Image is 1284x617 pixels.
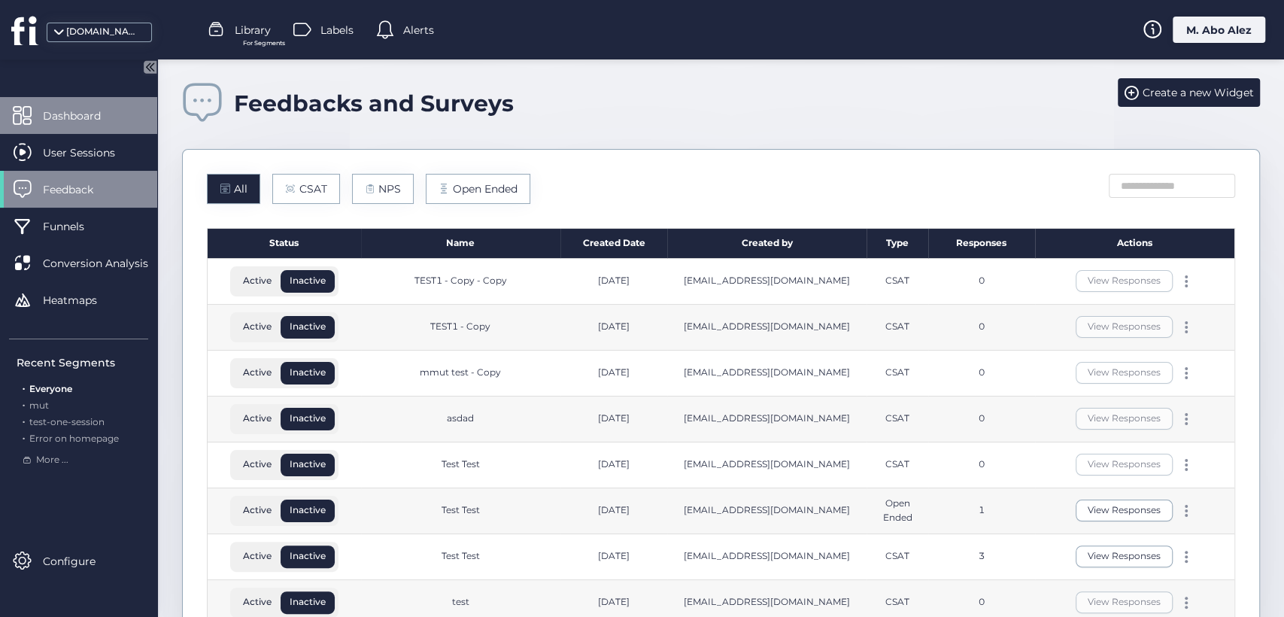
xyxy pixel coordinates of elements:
span: Funnels [43,218,107,235]
div: [DATE] [598,549,630,564]
span: test-one-session [29,416,105,427]
span: Alerts [403,22,434,38]
span: Active [234,503,281,517]
div: 0 [979,457,985,472]
div: CSAT [885,549,909,564]
mat-button-toggle-group: Switch State [230,450,338,480]
div: Feedbacks and Surveys [234,90,514,117]
div: CSAT [885,274,909,288]
span: Inactive [281,320,335,333]
mat-button-toggle-group: Switch State [230,404,338,434]
div: [EMAIL_ADDRESS][DOMAIN_NAME] [684,503,850,518]
mat-button-toggle-group: Switch State [230,542,338,572]
span: Active [234,549,281,563]
span: NPS [378,181,401,197]
div: Test Test [442,549,480,564]
span: More ... [36,453,68,467]
div: [EMAIL_ADDRESS][DOMAIN_NAME] [684,549,850,564]
span: mut [29,400,49,411]
div: 0 [979,320,985,334]
div: [EMAIL_ADDRESS][DOMAIN_NAME] [684,457,850,472]
mat-button-toggle-group: Switch State [230,312,338,342]
span: CSAT [299,181,327,197]
div: [DATE] [598,595,630,609]
button: View Responses [1076,408,1173,430]
div: 3 [979,549,985,564]
button: View Responses [1076,454,1173,476]
div: Responses [928,229,1036,259]
div: asdad [447,412,474,426]
div: TEST1 - Copy [430,320,490,334]
button: View Responses [1076,270,1173,292]
div: CSAT [885,595,909,609]
div: Name [361,229,560,259]
span: For Segments [243,38,285,48]
div: CSAT [885,320,909,334]
div: Test Test [442,457,480,472]
span: Conversion Analysis [43,255,171,272]
div: [DATE] [598,457,630,472]
div: CSAT [885,457,909,472]
div: Type [867,229,927,259]
button: View Responses [1076,591,1173,613]
div: [DATE] [598,274,630,288]
div: Created Date [560,229,668,259]
span: . [23,397,25,411]
span: Library [235,22,271,38]
div: [EMAIL_ADDRESS][DOMAIN_NAME] [684,412,850,426]
div: [EMAIL_ADDRESS][DOMAIN_NAME] [684,366,850,380]
span: Active [234,366,281,379]
div: Status [208,229,361,259]
span: . [23,430,25,444]
div: 0 [979,366,985,380]
button: View Responses [1076,362,1173,384]
span: All [234,181,247,197]
span: Open Ended [453,181,518,197]
button: View Responses [1076,500,1173,521]
span: Active [234,595,281,609]
div: CSAT [885,412,909,426]
div: CSAT [885,366,909,380]
span: Active [234,274,281,287]
mat-button-toggle-group: Switch State [230,496,338,526]
span: . [23,380,25,394]
div: M. Abo Alez [1173,17,1265,43]
span: Error on homepage [29,433,119,444]
span: Active [234,412,281,425]
div: [DATE] [598,366,630,380]
div: mmut test - Copy [420,366,501,380]
div: 0 [979,412,985,426]
div: [DATE] [598,412,630,426]
span: Dashboard [43,108,123,124]
div: 0 [979,595,985,609]
span: Inactive [281,274,335,287]
button: View Responses [1076,546,1173,567]
span: Labels [320,22,354,38]
span: Inactive [281,366,335,379]
span: Inactive [281,503,335,517]
span: User Sessions [43,144,138,161]
mat-button-toggle-group: Switch State [230,358,338,388]
div: [DOMAIN_NAME] [66,25,141,39]
div: TEST1 - Copy - Copy [414,274,507,288]
span: Configure [43,553,118,570]
span: Create a new Widget [1143,84,1254,101]
span: Inactive [281,457,335,471]
div: [DATE] [598,320,630,334]
div: [EMAIL_ADDRESS][DOMAIN_NAME] [684,595,850,609]
span: Feedback [43,181,116,198]
div: Open Ended [874,497,920,525]
span: Everyone [29,383,72,394]
div: Actions [1035,229,1234,259]
div: test [452,595,469,609]
div: Created by [667,229,867,259]
div: Recent Segments [17,354,148,371]
span: Active [234,457,281,471]
div: 0 [979,274,985,288]
span: Inactive [281,412,335,425]
span: . [23,413,25,427]
mat-button-toggle-group: Switch State [230,266,338,296]
span: Active [234,320,281,333]
span: Inactive [281,595,335,609]
div: 1 [979,503,985,518]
